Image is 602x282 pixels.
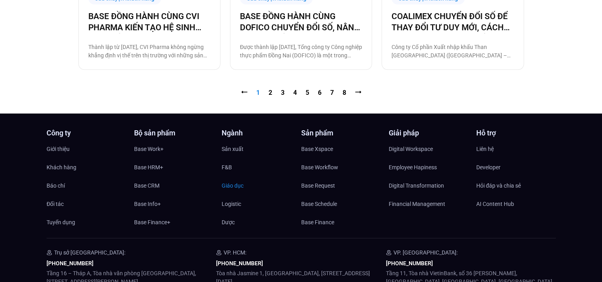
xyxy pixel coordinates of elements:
[47,180,126,192] a: Báo chí
[222,216,235,228] span: Dược
[47,143,126,155] a: Giới thiệu
[301,198,381,210] a: Base Schedule
[222,180,301,192] a: Giáo dục
[318,89,321,96] a: 6
[476,198,556,210] a: AI Content Hub
[222,143,244,155] span: Sản xuất
[47,216,75,228] span: Tuyển dụng
[134,216,214,228] a: Base Finance+
[389,143,468,155] a: Digital Workspace
[240,11,362,33] a: BASE ĐỒNG HÀNH CÙNG DOFICO CHUYỂN ĐỔI SỐ, NÂNG CAO VỊ THẾ DOANH NGHIỆP VIỆT
[134,143,214,155] a: Base Work+
[293,89,297,96] a: 4
[301,180,335,192] span: Base Request
[134,161,214,173] a: Base HRM+
[301,216,381,228] a: Base Finance
[343,89,346,96] a: 8
[389,143,433,155] span: Digital Workspace
[301,143,333,155] span: Base Xspace
[476,198,514,210] span: AI Content Hub
[222,161,232,173] span: F&B
[134,216,170,228] span: Base Finance+
[476,143,556,155] a: Liên hệ
[389,198,468,210] a: Financial Management
[301,161,338,173] span: Base Workflow
[224,249,246,256] span: VP. HCM:
[269,89,272,96] a: 2
[47,180,65,192] span: Báo chí
[281,89,284,96] a: 3
[476,143,494,155] span: Liên hệ
[386,260,433,266] a: [PHONE_NUMBER]
[256,89,260,96] span: 1
[134,129,214,137] h4: Bộ sản phẩm
[392,43,514,60] p: Công ty Cổ phần Xuất nhập khẩu Than [GEOGRAPHIC_DATA] ([GEOGRAPHIC_DATA] – Coal Import Export Joi...
[389,161,468,173] a: Employee Hapiness
[222,180,244,192] span: Giáo dục
[389,180,468,192] a: Digital Transformation
[134,161,163,173] span: Base HRM+
[134,180,214,192] a: Base CRM
[389,180,444,192] span: Digital Transformation
[476,180,521,192] span: Hỏi đáp và chia sẻ
[301,161,381,173] a: Base Workflow
[47,198,126,210] a: Đối tác
[355,89,361,96] a: ⭢
[47,161,126,173] a: Khách hàng
[476,161,556,173] a: Developer
[222,143,301,155] a: Sản xuất
[241,89,247,96] span: ⭠
[240,43,362,60] p: Được thành lập [DATE], Tổng công ty Công nghiệp thực phẩm Đồng Nai (DOFICO) là một trong những tổ...
[476,161,501,173] span: Developer
[134,198,161,210] span: Base Info+
[389,129,468,137] h4: Giải pháp
[306,89,309,96] a: 5
[78,88,524,98] nav: Pagination
[222,198,301,210] a: Logistic
[134,198,214,210] a: Base Info+
[301,143,381,155] a: Base Xspace
[88,43,210,60] p: Thành lập từ [DATE], CVI Pharma không ngừng khẳng định vị thế trên thị trường với những sản phẩm ...
[222,198,241,210] span: Logistic
[47,129,126,137] h4: Công ty
[389,161,437,173] span: Employee Hapiness
[88,11,210,33] a: BASE ĐỒNG HÀNH CÙNG CVI PHARMA KIẾN TẠO HỆ SINH THÁI SỐ VẬN HÀNH TOÀN DIỆN!
[222,129,301,137] h4: Ngành
[47,216,126,228] a: Tuyển dụng
[301,216,334,228] span: Base Finance
[222,161,301,173] a: F&B
[330,89,334,96] a: 7
[134,143,164,155] span: Base Work+
[222,216,301,228] a: Dược
[476,129,556,137] h4: Hỗ trợ
[47,260,94,266] a: [PHONE_NUMBER]
[47,143,70,155] span: Giới thiệu
[134,180,160,192] span: Base CRM
[301,129,381,137] h4: Sản phẩm
[476,180,556,192] a: Hỏi đáp và chia sẻ
[301,198,337,210] span: Base Schedule
[54,249,125,256] span: Trụ sở [GEOGRAPHIC_DATA]:
[301,180,381,192] a: Base Request
[47,198,64,210] span: Đối tác
[216,260,263,266] a: [PHONE_NUMBER]
[392,11,514,33] a: COALIMEX CHUYỂN ĐỔI SỐ ĐỂ THAY ĐỔI TƯ DUY MỚI, CÁCH LÀM MỚI, TẠO BƯỚC TIẾN MỚI
[389,198,445,210] span: Financial Management
[394,249,458,256] span: VP. [GEOGRAPHIC_DATA]:
[47,161,76,173] span: Khách hàng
